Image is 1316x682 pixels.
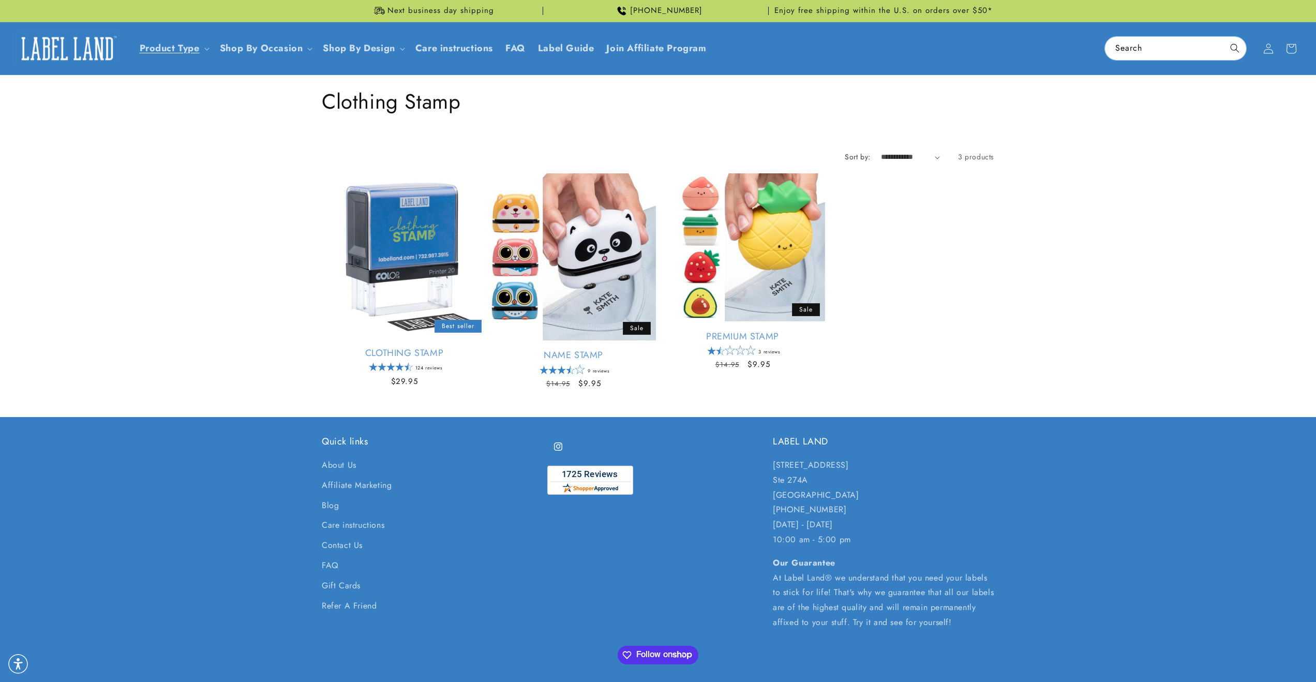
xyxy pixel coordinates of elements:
[773,458,994,547] p: [STREET_ADDRESS] Ste 274A [GEOGRAPHIC_DATA] [PHONE_NUMBER] [DATE] - [DATE] 10:00 am - 5:00 pm
[660,331,825,343] a: Premium Stamp
[600,36,712,61] a: Join Affiliate Program
[323,41,395,55] a: Shop By Design
[409,36,499,61] a: Care instructions
[220,42,303,54] span: Shop By Occasion
[1223,37,1246,60] button: Search
[1099,633,1306,672] iframe: Gorgias Floating Chat
[322,596,377,616] a: Refer A Friend
[773,436,994,448] h2: LABEL LAND
[547,466,633,495] img: Customer Reviews
[630,6,702,16] span: [PHONE_NUMBER]
[845,152,870,162] label: Sort by:
[773,557,835,569] strong: Our Guarantee
[774,6,993,16] span: Enjoy free shipping within the U.S. on orders over $50*
[322,515,384,536] a: Care instructions
[12,28,123,68] a: Label Land
[606,42,706,54] span: Join Affiliate Program
[214,36,317,61] summary: Shop By Occasion
[499,36,532,61] a: FAQ
[773,556,994,630] p: At Label Land® we understand that you need your labels to stick for life! That's why we guarantee...
[322,536,363,556] a: Contact Us
[532,36,601,61] a: Label Guide
[16,33,119,65] img: Label Land
[387,6,494,16] span: Next business day shipping
[505,42,526,54] span: FAQ
[322,88,994,115] h1: Clothing Stamp
[140,41,200,55] a: Product Type
[322,556,339,576] a: FAQ
[317,36,409,61] summary: Shop By Design
[322,436,543,448] h2: Quick links
[322,476,392,496] a: Affiliate Marketing
[322,496,339,516] a: Blog
[415,42,493,54] span: Care instructions
[958,152,994,162] span: 3 products
[538,42,594,54] span: Label Guide
[322,458,356,476] a: About Us
[322,347,487,359] a: Clothing Stamp
[322,576,361,596] a: Gift Cards
[133,36,214,61] summary: Product Type
[491,349,656,361] a: Name Stamp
